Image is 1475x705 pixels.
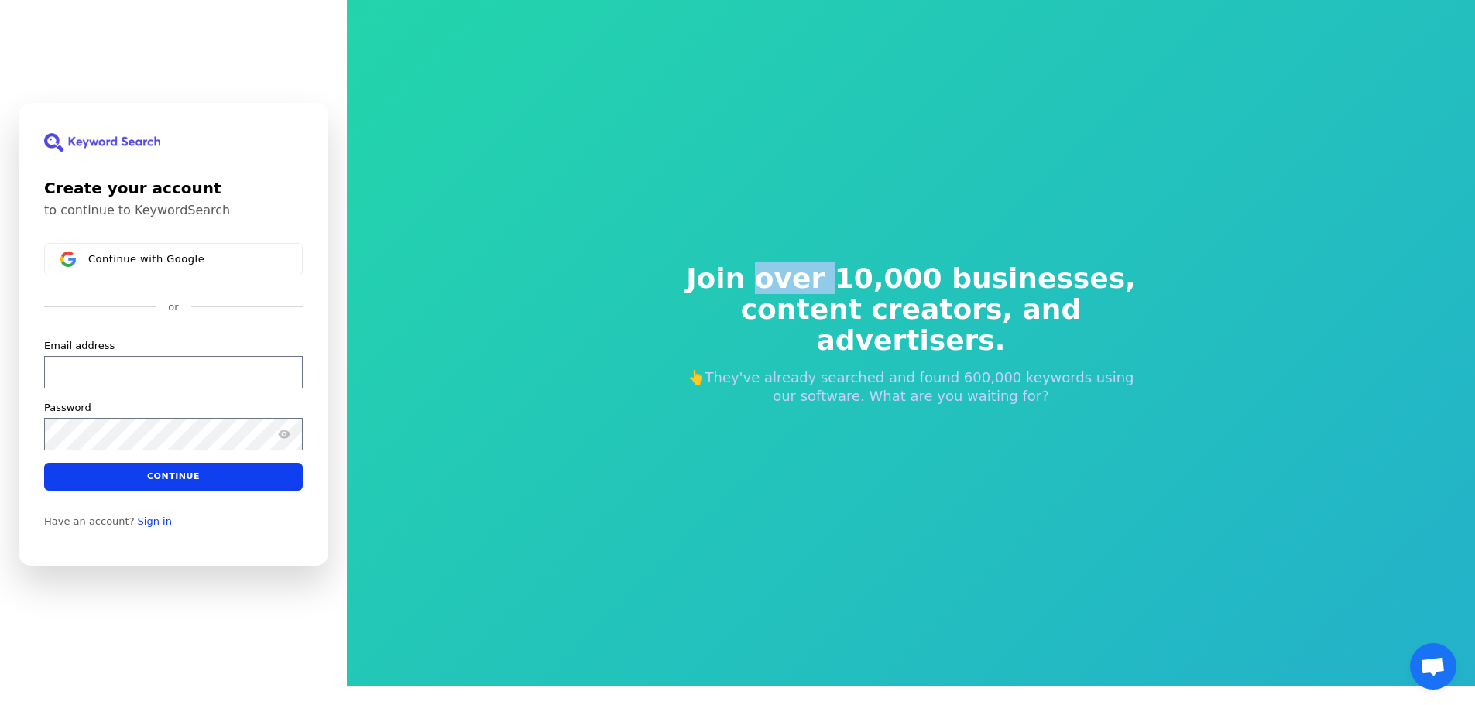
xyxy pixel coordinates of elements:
[275,424,293,443] button: Show password
[44,515,135,527] span: Have an account?
[138,515,172,527] a: Sign in
[44,133,160,152] img: KeywordSearch
[44,203,303,218] p: to continue to KeywordSearch
[44,462,303,490] button: Continue
[1410,643,1456,690] div: Chat abierto
[676,294,1147,356] span: content creators, and advertisers.
[44,338,115,352] label: Email address
[676,263,1147,294] span: Join over 10,000 businesses,
[44,400,91,414] label: Password
[676,368,1147,406] p: 👆They've already searched and found 600,000 keywords using our software. What are you waiting for?
[60,252,76,267] img: Sign in with Google
[44,243,303,275] button: Sign in with GoogleContinue with Google
[168,300,178,314] p: or
[44,176,303,200] h1: Create your account
[88,252,204,265] span: Continue with Google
